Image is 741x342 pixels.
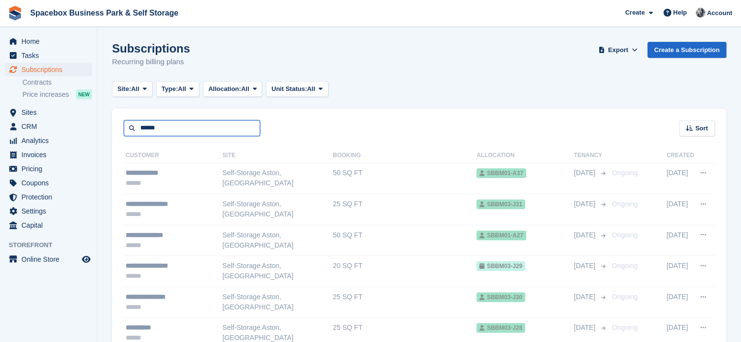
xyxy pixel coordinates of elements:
[5,134,92,147] a: menu
[21,120,80,133] span: CRM
[5,120,92,133] a: menu
[5,63,92,76] a: menu
[21,106,80,119] span: Sites
[21,218,80,232] span: Capital
[5,162,92,176] a: menu
[5,106,92,119] a: menu
[707,8,732,18] span: Account
[22,89,92,100] a: Price increases NEW
[80,253,92,265] a: Preview store
[5,204,92,218] a: menu
[647,42,726,58] a: Create a Subscription
[21,63,80,76] span: Subscriptions
[5,49,92,62] a: menu
[22,78,92,87] a: Contracts
[21,204,80,218] span: Settings
[76,90,92,99] div: NEW
[673,8,687,18] span: Help
[21,134,80,147] span: Analytics
[5,190,92,204] a: menu
[22,90,69,99] span: Price increases
[5,218,92,232] a: menu
[21,190,80,204] span: Protection
[26,5,182,21] a: Spacebox Business Park & Self Storage
[608,45,628,55] span: Export
[9,240,97,250] span: Storefront
[21,252,80,266] span: Online Store
[8,6,22,20] img: stora-icon-8386f47178a22dfd0bd8f6a31ec36ba5ce8667c1dd55bd0f319d3a0aa187defe.svg
[597,42,640,58] button: Export
[21,35,80,48] span: Home
[696,8,705,18] img: SUDIPTA VIRMANI
[625,8,645,18] span: Create
[21,148,80,162] span: Invoices
[21,162,80,176] span: Pricing
[112,42,190,55] h1: Subscriptions
[5,35,92,48] a: menu
[112,56,190,68] p: Recurring billing plans
[5,252,92,266] a: menu
[5,176,92,190] a: menu
[5,148,92,162] a: menu
[21,176,80,190] span: Coupons
[21,49,80,62] span: Tasks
